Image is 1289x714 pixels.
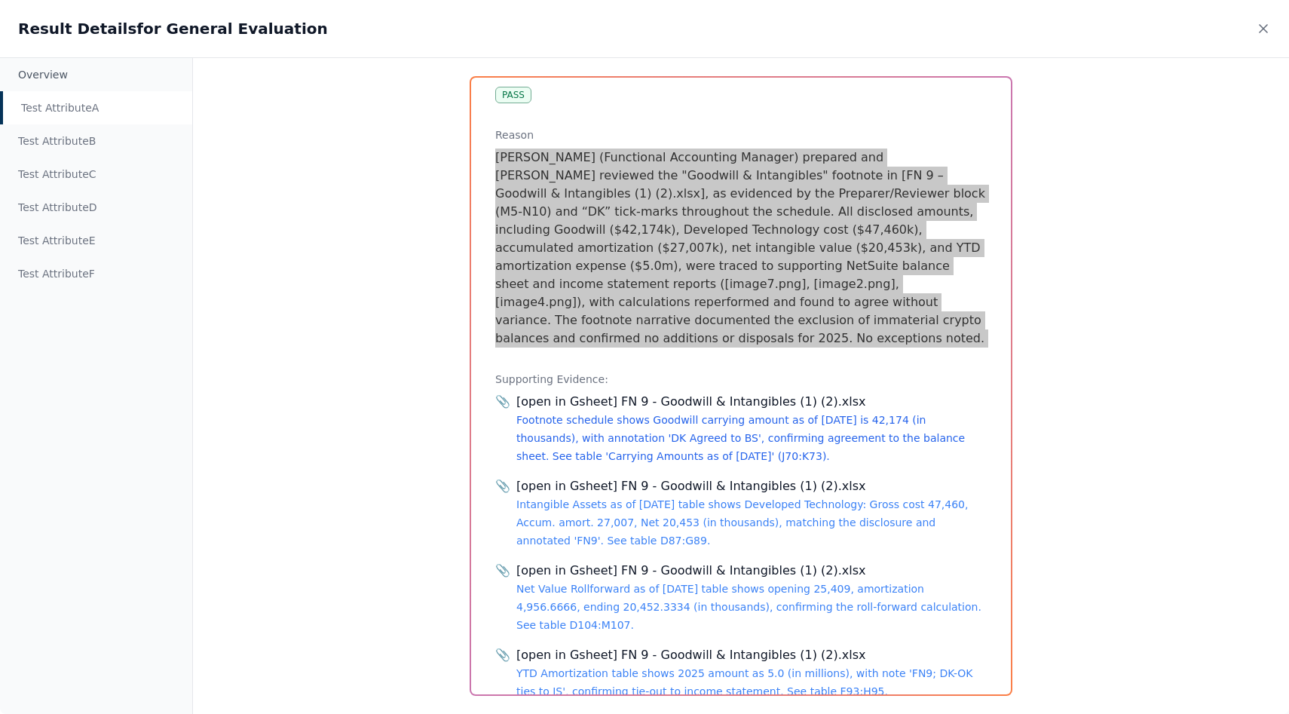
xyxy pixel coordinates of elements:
[516,667,973,697] a: YTD Amortization table shows 2025 amount as 5.0 (in millions), with note 'FN9; DK-OK ties to IS',...
[516,562,987,580] div: [open in Gsheet] FN 9 - Goodwill & Intangibles (1) (2).xlsx
[516,477,987,495] div: [open in Gsheet] FN 9 - Goodwill & Intangibles (1) (2).xlsx
[18,18,328,39] h2: Result Details for General Evaluation
[516,414,965,462] a: Footnote schedule shows Goodwill carrying amount as of [DATE] is 42,174 (in thousands), with anno...
[495,646,510,664] span: 📎
[495,149,987,348] p: [PERSON_NAME] (Functional Accounting Manager) prepared and [PERSON_NAME] reviewed the "Goodwill &...
[495,562,510,580] span: 📎
[516,393,987,411] div: [open in Gsheet] FN 9 - Goodwill & Intangibles (1) (2).xlsx
[495,393,510,411] span: 📎
[495,372,987,387] h3: Supporting Evidence:
[516,498,968,547] a: Intangible Assets as of [DATE] table shows Developed Technology: Gross cost 47,460, Accum. amort....
[495,127,987,142] h3: Reason
[516,583,981,631] a: Net Value Rollforward as of [DATE] table shows opening 25,409, amortization 4,956.6666, ending 20...
[495,87,531,103] div: Pass
[516,646,987,664] div: [open in Gsheet] FN 9 - Goodwill & Intangibles (1) (2).xlsx
[495,477,510,495] span: 📎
